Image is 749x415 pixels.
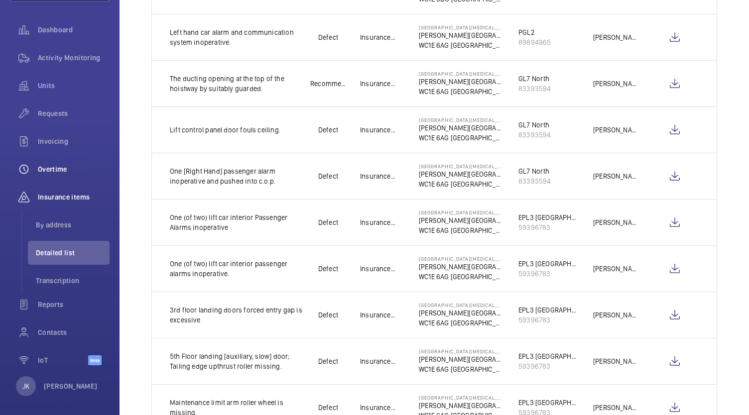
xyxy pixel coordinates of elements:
p: One (of two) lift car interior Passenger Alarms inoperative [170,212,303,232]
span: Beta [88,355,102,365]
div: GL7 North [518,166,551,176]
span: Overtime [38,164,110,174]
div: EPL3 [GEOGRAPHIC_DATA] [518,351,577,361]
p: [GEOGRAPHIC_DATA][MEDICAL_DATA] (UCLH) [419,163,502,169]
div: PGL2 [518,27,551,37]
p: [GEOGRAPHIC_DATA][MEDICAL_DATA] (UCLH) [419,209,502,215]
p: Defect [318,171,338,181]
p: [PERSON_NAME] [44,381,98,391]
p: [GEOGRAPHIC_DATA][MEDICAL_DATA] (UCLH) [419,71,502,77]
p: 5th Floor landing [auxillary, slow] door; Tailing edge upthrust roller missing. [170,351,303,371]
span: Transcription [36,276,110,286]
p: One (of two) lift car interior passenger alarms inoperative. [170,259,303,279]
p: JK [22,381,29,391]
p: [GEOGRAPHIC_DATA][MEDICAL_DATA] (UCLH) [419,302,502,308]
p: WC1E 6AG [GEOGRAPHIC_DATA] [419,179,502,189]
p: Defect [318,356,338,366]
span: By address [36,220,110,230]
span: IoT [38,355,88,365]
p: [PERSON_NAME][GEOGRAPHIC_DATA] [419,169,502,179]
p: [GEOGRAPHIC_DATA][MEDICAL_DATA] (UCLH) [419,348,502,354]
div: EPL3 [GEOGRAPHIC_DATA] [518,259,577,269]
p: [PERSON_NAME] [593,171,637,181]
p: Defect [318,32,338,42]
p: [PERSON_NAME] [593,264,637,274]
p: WC1E 6AG [GEOGRAPHIC_DATA] [419,364,502,374]
p: [PERSON_NAME][GEOGRAPHIC_DATA] [419,354,502,364]
div: 83393594 [518,130,551,140]
p: WC1E 6AG [GEOGRAPHIC_DATA] [419,87,502,97]
p: Defect [318,264,338,274]
p: [PERSON_NAME][GEOGRAPHIC_DATA] [419,30,502,40]
p: Insurance Co. [360,264,396,274]
div: 59396783 [518,361,577,371]
p: [PERSON_NAME][GEOGRAPHIC_DATA] [419,262,502,272]
p: Insurance Co. [360,310,396,320]
p: [PERSON_NAME][GEOGRAPHIC_DATA] [419,77,502,87]
p: [GEOGRAPHIC_DATA][MEDICAL_DATA] (UCLH) [419,117,502,123]
p: Insurance Co. [360,79,396,89]
span: Invoicing [38,136,110,146]
p: 3rd floor landing doors forced entry gap is excessive [170,305,303,325]
p: [PERSON_NAME] [593,403,637,413]
p: Insurance Co. [360,403,396,413]
span: Contacts [38,327,110,337]
p: [PERSON_NAME][GEOGRAPHIC_DATA] [419,215,502,225]
p: Defect [318,217,338,227]
p: Insurance Co. [360,171,396,181]
p: Defect [318,310,338,320]
div: 83393594 [518,84,551,94]
span: Activity Monitoring [38,53,110,63]
p: The ducting opening at the top of the hoistway by suitably guarded. [170,74,303,94]
span: Dashboard [38,25,110,35]
p: [PERSON_NAME][GEOGRAPHIC_DATA] [419,308,502,318]
p: Defect [318,403,338,413]
span: Units [38,81,110,91]
p: WC1E 6AG [GEOGRAPHIC_DATA] [419,133,502,143]
div: EPL3 [GEOGRAPHIC_DATA] [518,305,577,315]
p: [PERSON_NAME] [593,356,637,366]
p: Left hand car alarm and communication system inoperative. [170,27,303,47]
p: One [Right Hand] passenger alarm inoperative and pushed into c.o.p. [170,166,303,186]
p: WC1E 6AG [GEOGRAPHIC_DATA] [419,225,502,235]
div: EPL3 [GEOGRAPHIC_DATA] [518,212,577,222]
div: GL7 North [518,120,551,130]
span: Detailed list [36,248,110,258]
p: [PERSON_NAME] [593,217,637,227]
p: [PERSON_NAME][GEOGRAPHIC_DATA] [419,401,502,411]
p: [GEOGRAPHIC_DATA][MEDICAL_DATA] (UCLH) [419,256,502,262]
span: Reports [38,300,110,310]
p: Insurance Co. [360,217,396,227]
span: Insurance items [38,192,110,202]
p: WC1E 6AG [GEOGRAPHIC_DATA] [419,272,502,282]
div: GL7 North [518,74,551,84]
p: [GEOGRAPHIC_DATA][MEDICAL_DATA] (UCLH) [419,395,502,401]
div: 59396783 [518,315,577,325]
div: 83393594 [518,176,551,186]
p: WC1E 6AG [GEOGRAPHIC_DATA] [419,318,502,328]
p: WC1E 6AG [GEOGRAPHIC_DATA] [419,40,502,50]
div: EPL3 [GEOGRAPHIC_DATA] [518,398,577,408]
p: [PERSON_NAME] [593,32,637,42]
div: 89894965 [518,37,551,47]
p: Lift control panel door fouls ceiling. [170,125,303,135]
p: Recommendation [310,79,346,89]
p: [PERSON_NAME] [593,79,637,89]
p: Defect [318,125,338,135]
div: 59396783 [518,269,577,279]
p: [PERSON_NAME][GEOGRAPHIC_DATA] [419,123,502,133]
span: Requests [38,108,110,118]
p: [PERSON_NAME] [593,310,637,320]
p: Insurance Co. [360,32,396,42]
p: [PERSON_NAME] [593,125,637,135]
p: Insurance Co. [360,125,396,135]
p: Insurance Co. [360,356,396,366]
p: [GEOGRAPHIC_DATA][MEDICAL_DATA] (UCLH) [419,24,502,30]
div: 59396783 [518,222,577,232]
